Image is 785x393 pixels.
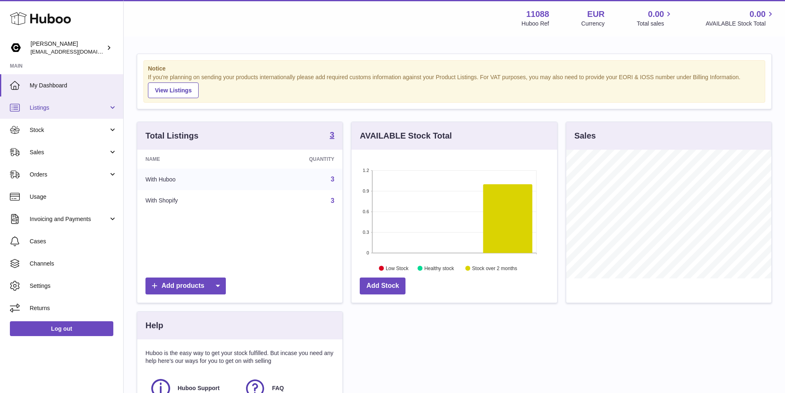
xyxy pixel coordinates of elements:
[330,131,334,141] a: 3
[145,278,226,294] a: Add products
[137,190,248,212] td: With Shopify
[30,82,117,89] span: My Dashboard
[330,197,334,204] a: 3
[248,150,343,169] th: Quantity
[30,260,117,268] span: Channels
[637,9,673,28] a: 0.00 Total sales
[30,171,108,179] span: Orders
[367,250,369,255] text: 0
[30,148,108,156] span: Sales
[30,238,117,245] span: Cases
[30,193,117,201] span: Usage
[522,20,549,28] div: Huboo Ref
[10,321,113,336] a: Log out
[472,265,517,271] text: Stock over 2 months
[360,278,405,294] a: Add Stock
[363,230,369,235] text: 0.3
[137,150,248,169] th: Name
[137,169,248,190] td: With Huboo
[145,130,199,141] h3: Total Listings
[30,126,108,134] span: Stock
[30,104,108,112] span: Listings
[30,215,108,223] span: Invoicing and Payments
[363,168,369,173] text: 1.2
[574,130,596,141] h3: Sales
[145,320,163,331] h3: Help
[705,20,775,28] span: AVAILABLE Stock Total
[178,384,220,392] span: Huboo Support
[145,349,334,365] p: Huboo is the easy way to get your stock fulfilled. But incase you need any help here's our ways f...
[587,9,605,20] strong: EUR
[750,9,766,20] span: 0.00
[148,65,761,73] strong: Notice
[30,304,117,312] span: Returns
[648,9,664,20] span: 0.00
[705,9,775,28] a: 0.00 AVAILABLE Stock Total
[30,40,105,56] div: [PERSON_NAME]
[30,282,117,290] span: Settings
[363,209,369,214] text: 0.6
[30,48,121,55] span: [EMAIL_ADDRESS][DOMAIN_NAME]
[148,82,199,98] a: View Listings
[363,188,369,193] text: 0.9
[581,20,605,28] div: Currency
[424,265,455,271] text: Healthy stock
[10,42,22,54] img: internalAdmin-11088@internal.huboo.com
[526,9,549,20] strong: 11088
[386,265,409,271] text: Low Stock
[148,73,761,98] div: If you're planning on sending your products internationally please add required customs informati...
[272,384,284,392] span: FAQ
[330,131,334,139] strong: 3
[637,20,673,28] span: Total sales
[330,176,334,183] a: 3
[360,130,452,141] h3: AVAILABLE Stock Total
